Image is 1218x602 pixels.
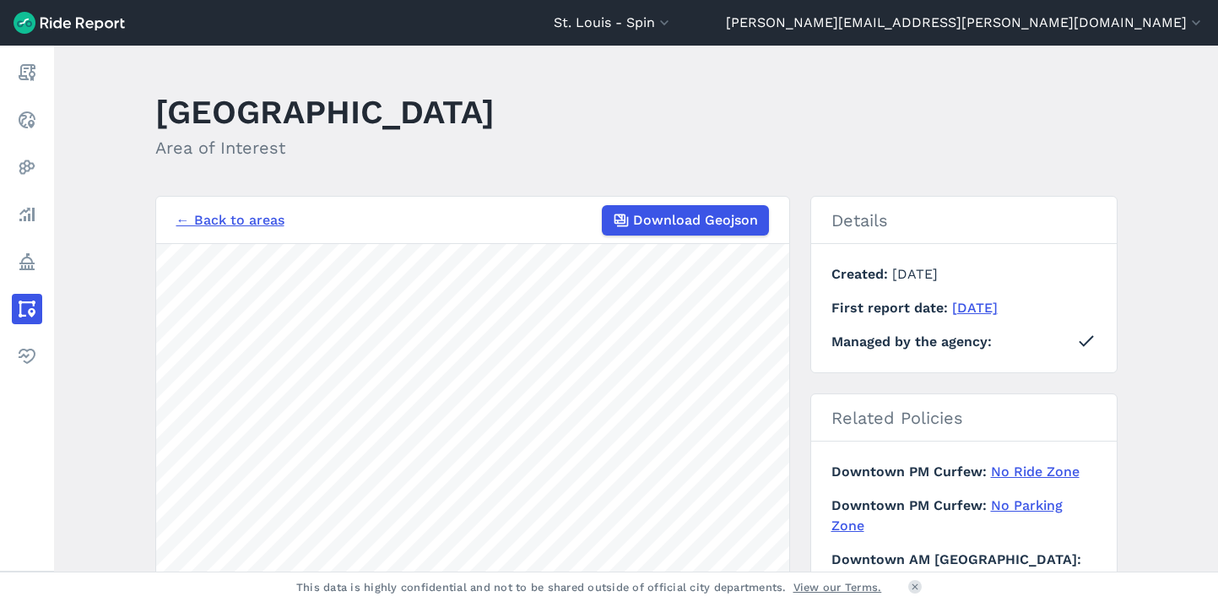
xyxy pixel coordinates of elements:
span: Downtown AM [GEOGRAPHIC_DATA] [831,551,1081,567]
a: No Ride Zone [991,464,1080,480]
span: Managed by the agency [831,332,992,352]
span: Downtown PM Curfew [831,497,991,513]
a: Areas [12,294,42,324]
span: Created [831,266,892,282]
button: Download Geojson [602,205,769,236]
a: Report [12,57,42,88]
button: St. Louis - Spin [554,13,673,33]
img: Ride Report [14,12,125,34]
a: Policy [12,247,42,277]
button: [PERSON_NAME][EMAIL_ADDRESS][PERSON_NAME][DOMAIN_NAME] [726,13,1204,33]
h1: [GEOGRAPHIC_DATA] [155,89,495,135]
span: Downtown PM Curfew [831,464,991,480]
a: Health [12,341,42,372]
a: View our Terms. [793,579,882,595]
a: Analyze [12,199,42,230]
a: Heatmaps [12,152,42,182]
a: [DATE] [952,300,998,316]
h2: Details [811,197,1117,244]
span: Download Geojson [633,210,758,230]
span: [DATE] [892,266,938,282]
h2: Area of Interest [155,135,495,160]
a: Realtime [12,105,42,135]
span: First report date [831,300,952,316]
h2: Related Policies [811,394,1117,442]
a: ← Back to areas [176,210,284,230]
